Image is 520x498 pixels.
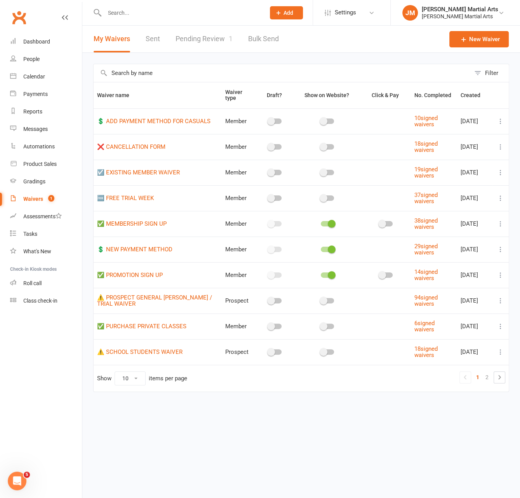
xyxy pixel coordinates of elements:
[270,6,303,19] button: Add
[457,211,492,237] td: [DATE]
[10,33,82,50] a: Dashboard
[414,115,438,128] a: 10signed waivers
[23,38,50,45] div: Dashboard
[414,192,438,205] a: 37signed waivers
[335,4,356,21] span: Settings
[146,26,160,52] a: Sent
[97,91,138,100] button: Waiver name
[24,472,30,478] span: 5
[97,294,212,308] a: ⚠️ PROSPECT GENERAL [PERSON_NAME] / TRIAL WAIVER
[10,85,82,103] a: Payments
[10,275,82,292] a: Roll call
[267,92,282,98] span: Draft?
[23,280,42,286] div: Roll call
[97,246,172,253] a: 💲 NEW PAYMENT METHOD
[248,26,279,52] a: Bulk Send
[457,313,492,339] td: [DATE]
[304,92,349,98] span: Show on Website?
[283,10,293,16] span: Add
[485,68,498,78] div: Filter
[23,143,55,150] div: Automations
[10,138,82,155] a: Automations
[457,288,492,313] td: [DATE]
[97,195,154,202] a: 🆓 FREE TRIAL WEEK
[10,103,82,120] a: Reports
[97,348,183,355] a: ⚠️ SCHOOL STUDENTS WAIVER
[457,160,492,185] td: [DATE]
[222,82,256,108] th: Waiver type
[10,120,82,138] a: Messages
[222,134,256,160] td: Member
[94,26,130,52] button: My Waivers
[222,185,256,211] td: Member
[23,231,37,237] div: Tasks
[222,339,256,365] td: Prospect
[23,248,51,254] div: What's New
[402,5,418,21] div: JM
[23,298,57,304] div: Class check-in
[97,323,186,330] a: ✅ PURCHASE PRIVATE CLASSES
[473,372,482,383] a: 1
[470,64,509,82] button: Filter
[48,195,54,202] span: 1
[23,196,43,202] div: Waivers
[97,220,167,227] a: ✅ MEMBERSHIP SIGN UP
[23,161,57,167] div: Product Sales
[414,294,438,308] a: 94signed waivers
[222,108,256,134] td: Member
[457,185,492,211] td: [DATE]
[414,268,438,282] a: 14signed waivers
[94,64,470,82] input: Search by name
[23,213,62,219] div: Assessments
[457,237,492,262] td: [DATE]
[10,208,82,225] a: Assessments
[10,190,82,208] a: Waivers 1
[422,6,498,13] div: [PERSON_NAME] Martial Arts
[149,375,187,382] div: items per page
[449,31,509,47] a: New Waiver
[97,143,165,150] a: ❌ CANCELLATION FORM
[10,225,82,243] a: Tasks
[10,243,82,260] a: What's New
[23,178,45,185] div: Gradings
[97,118,210,125] a: 💲 ADD PAYMENT METHOD FOR CASUALS
[97,92,138,98] span: Waiver name
[9,8,29,27] a: Clubworx
[422,13,498,20] div: [PERSON_NAME] Martial Arts
[461,91,489,100] button: Created
[414,243,438,256] a: 29signed waivers
[222,237,256,262] td: Member
[102,7,260,18] input: Search...
[461,92,489,98] span: Created
[10,50,82,68] a: People
[414,140,438,154] a: 18signed waivers
[457,108,492,134] td: [DATE]
[8,472,26,490] iframe: Intercom live chat
[229,35,233,43] span: 1
[23,126,48,132] div: Messages
[10,292,82,310] a: Class kiosk mode
[414,320,435,333] a: 6signed waivers
[97,169,180,176] a: ☑️ EXISTING MEMBER WAIVER
[23,108,42,115] div: Reports
[482,372,492,383] a: 2
[457,262,492,288] td: [DATE]
[10,155,82,173] a: Product Sales
[10,173,82,190] a: Gradings
[23,56,40,62] div: People
[414,217,438,231] a: 38signed waivers
[222,211,256,237] td: Member
[222,288,256,313] td: Prospect
[23,73,45,80] div: Calendar
[414,166,438,179] a: 19signed waivers
[10,68,82,85] a: Calendar
[260,91,290,100] button: Draft?
[457,339,492,365] td: [DATE]
[222,262,256,288] td: Member
[176,26,233,52] a: Pending Review1
[97,371,187,385] div: Show
[411,82,457,108] th: No. Completed
[372,92,399,98] span: Click & Pay
[457,134,492,160] td: [DATE]
[23,91,48,97] div: Payments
